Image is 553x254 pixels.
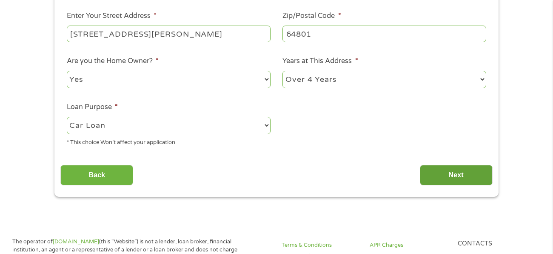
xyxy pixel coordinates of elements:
[67,26,271,42] input: 1 Main Street
[282,12,341,20] label: Zip/Postal Code
[420,165,493,186] input: Next
[282,241,359,249] a: Terms & Conditions
[53,238,99,245] a: [DOMAIN_NAME]
[67,57,159,66] label: Are you the Home Owner?
[67,12,157,20] label: Enter Your Street Address
[458,240,536,248] h4: Contacts
[67,136,271,147] div: * This choice Won’t affect your application
[282,57,358,66] label: Years at This Address
[67,103,118,112] label: Loan Purpose
[60,165,133,186] input: Back
[370,241,448,249] a: APR Charges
